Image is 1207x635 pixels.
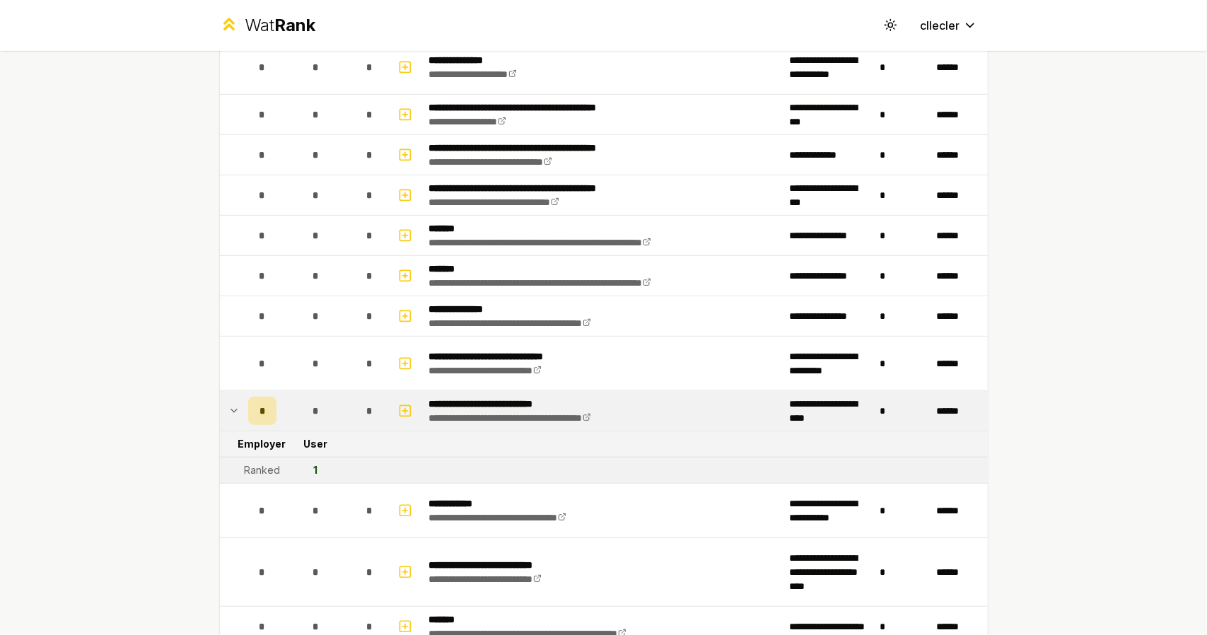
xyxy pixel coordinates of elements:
div: Ranked [244,463,280,477]
div: 1 [314,463,318,477]
span: Rank [274,15,315,35]
div: Wat [245,14,315,37]
button: cllecler [909,13,989,38]
td: Employer [243,431,282,457]
a: WatRank [219,14,316,37]
td: User [282,431,350,457]
span: cllecler [921,17,960,34]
